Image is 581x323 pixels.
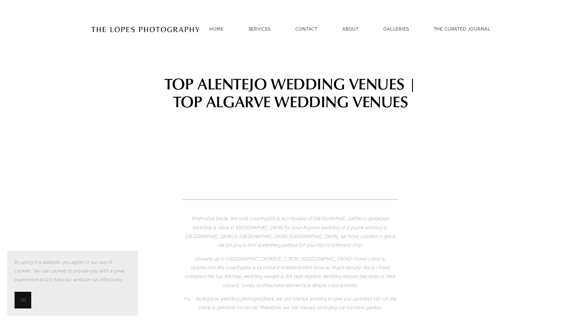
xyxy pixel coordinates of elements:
[209,24,223,34] a: Home
[15,258,131,284] p: By using this website, you agree to our use of cookies. We use cookies to provide you with a grea...
[295,24,318,34] a: Contact
[160,74,421,110] h1: TOP ALENTEJO WEDDING VENUES | TOP ALGARVE WEDDING VENUES
[185,256,397,288] em: Growing up in [GEOGRAPHIC_DATA][US_STATE] ([GEOGRAPHIC_DATA]) I have come to appreciate the count...
[383,24,409,34] a: GALLERIES
[249,27,271,32] a: SERVICES
[15,292,31,308] button: OK
[342,24,359,34] a: ABOUT
[91,11,200,47] img: Portugal Wedding Photographer | The Lopes Photography
[184,296,398,310] em: P.s. - As Algarve wedding photographers, we are always wanting to give you updated info on the la...
[434,24,491,34] a: THE CURATED JOURNAL
[7,251,138,316] section: Cookie banner
[185,216,397,248] em: From olive fields, the vast countryside & eco houses of [GEOGRAPHIC_DATA] to gorgeous beaches & v...
[20,296,26,304] span: OK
